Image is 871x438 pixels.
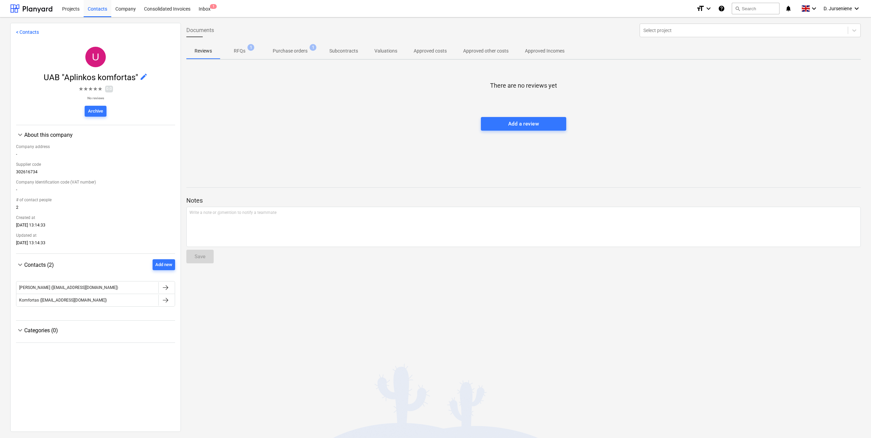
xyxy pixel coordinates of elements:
[92,51,99,62] span: U
[732,3,780,14] button: Search
[16,270,175,315] div: Contacts (2)Add new
[234,47,245,55] p: RFQs
[481,117,566,131] button: Add a review
[105,86,113,92] span: 0.0
[88,107,103,115] div: Archive
[853,4,861,13] i: keyboard_arrow_down
[85,106,106,117] button: Archive
[16,230,175,240] div: Updated at
[16,259,175,270] div: Contacts (2)Add new
[16,29,39,35] a: < Contacts
[16,177,175,187] div: Company Identification code (VAT number)
[247,44,254,51] span: 1
[414,47,447,55] p: Approved costs
[83,85,88,93] span: ★
[16,131,24,139] span: keyboard_arrow_down
[16,159,175,170] div: Supplier code
[16,213,175,223] div: Created at
[140,73,148,81] span: edit
[16,170,175,177] div: 302616734
[78,96,113,100] p: No reviews
[824,6,852,11] span: D. Jurseniene
[16,195,175,205] div: # of contact people
[16,326,175,334] div: Categories (0)
[16,187,175,195] div: -
[837,405,871,438] iframe: Chat Widget
[210,4,217,9] span: 1
[273,47,308,55] p: Purchase orders
[704,4,713,13] i: keyboard_arrow_down
[696,4,704,13] i: format_size
[44,73,140,82] span: UAB "Aplinkos komfortas"
[16,139,175,248] div: About this company
[16,240,175,248] div: [DATE] 13:14:33
[78,85,83,93] span: ★
[16,334,175,337] div: Categories (0)
[186,196,861,205] p: Notes
[85,47,106,67] div: UAB
[195,47,212,55] p: Reviews
[93,85,98,93] span: ★
[735,6,740,11] span: search
[155,261,172,269] div: Add new
[463,47,509,55] p: Approved other costs
[374,47,397,55] p: Valuations
[16,326,24,334] span: keyboard_arrow_down
[810,4,818,13] i: keyboard_arrow_down
[329,47,358,55] p: Subcontracts
[508,119,539,128] div: Add a review
[88,85,93,93] span: ★
[19,298,107,303] div: Komfortas ([EMAIL_ADDRESS][DOMAIN_NAME])
[186,26,214,34] span: Documents
[525,47,565,55] p: Approved Incomes
[16,261,24,269] span: keyboard_arrow_down
[490,82,557,90] p: There are no reviews yet
[98,85,102,93] span: ★
[16,131,175,139] div: About this company
[310,44,316,51] span: 1
[718,4,725,13] i: Knowledge base
[24,132,175,138] div: About this company
[153,259,175,270] button: Add new
[16,152,175,159] div: -
[16,223,175,230] div: [DATE] 13:14:33
[16,205,175,213] div: 2
[24,327,175,334] div: Categories (0)
[16,142,175,152] div: Company address
[19,285,118,290] div: [PERSON_NAME] ([EMAIL_ADDRESS][DOMAIN_NAME])
[785,4,792,13] i: notifications
[24,262,54,268] span: Contacts (2)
